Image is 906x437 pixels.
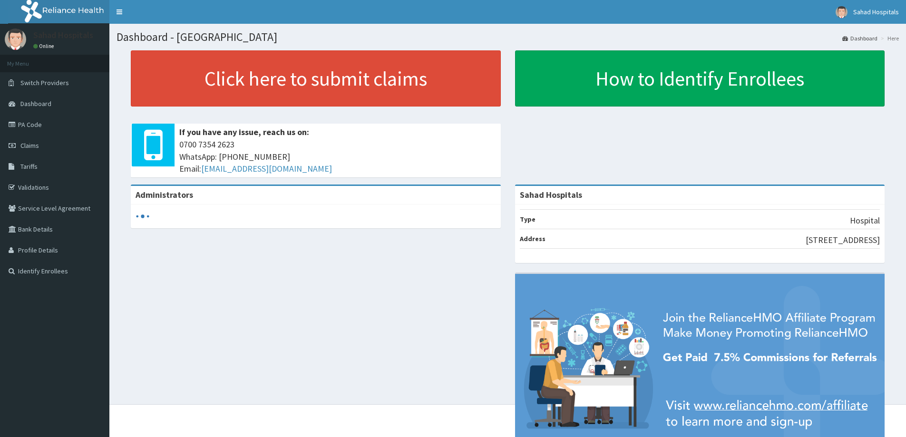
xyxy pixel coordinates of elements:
[836,6,848,18] img: User Image
[179,126,309,137] b: If you have any issue, reach us on:
[20,78,69,87] span: Switch Providers
[136,209,150,223] svg: audio-loading
[33,31,93,39] p: Sahad Hospitals
[131,50,501,107] a: Click here to submit claims
[117,31,899,43] h1: Dashboard - [GEOGRAPHIC_DATA]
[850,214,880,227] p: Hospital
[20,99,51,108] span: Dashboard
[179,138,496,175] span: 0700 7354 2623 WhatsApp: [PHONE_NUMBER] Email:
[520,189,582,200] strong: Sahad Hospitals
[806,234,880,246] p: [STREET_ADDRESS]
[878,34,899,42] li: Here
[20,162,38,171] span: Tariffs
[20,141,39,150] span: Claims
[201,163,332,174] a: [EMAIL_ADDRESS][DOMAIN_NAME]
[853,8,899,16] span: Sahad Hospitals
[520,234,546,243] b: Address
[33,43,56,49] a: Online
[136,189,193,200] b: Administrators
[5,29,26,50] img: User Image
[515,50,885,107] a: How to Identify Enrollees
[520,215,536,223] b: Type
[842,34,877,42] a: Dashboard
